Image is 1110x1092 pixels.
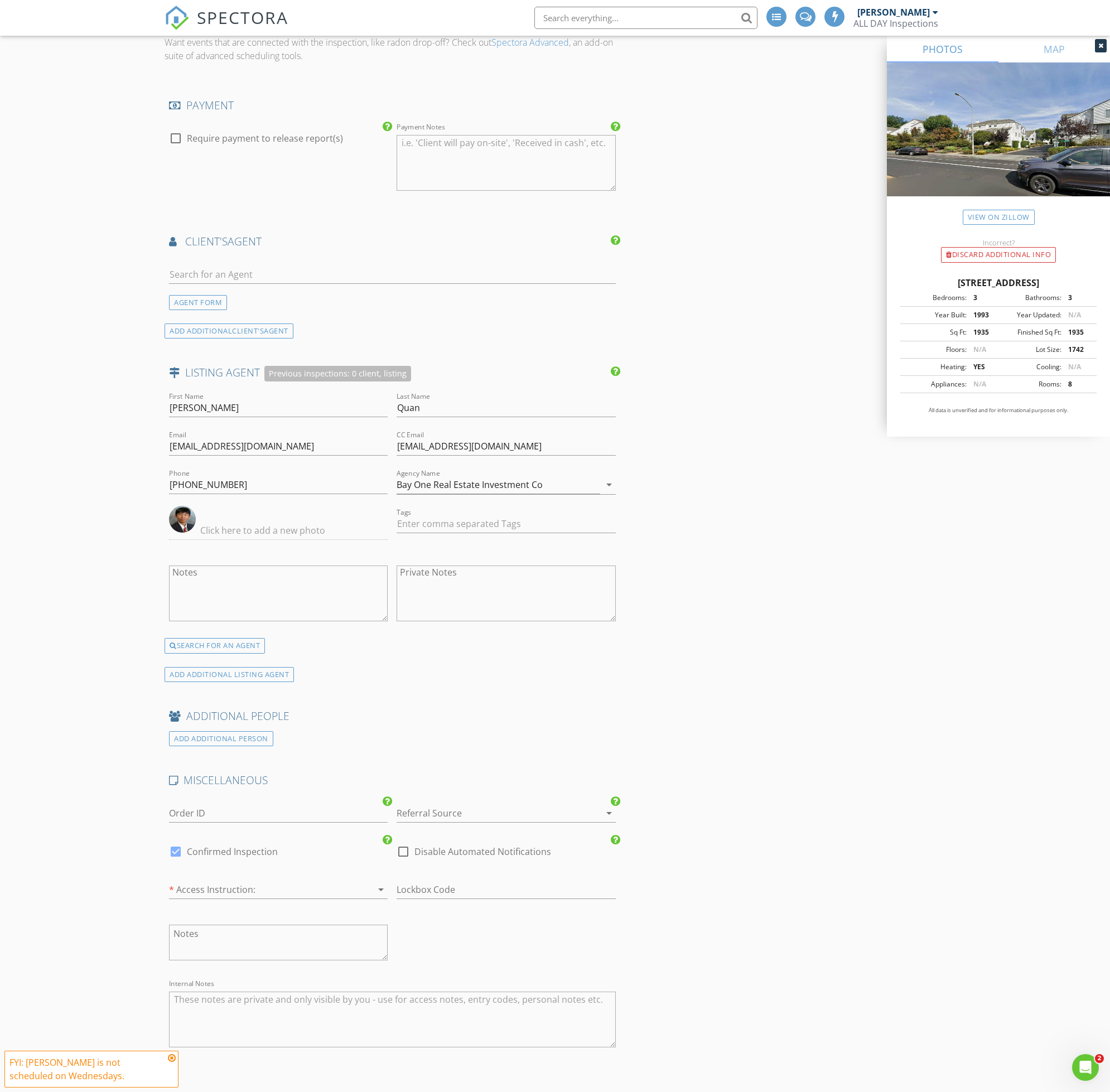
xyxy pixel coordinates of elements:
[998,379,1061,389] div: Rooms:
[1068,310,1081,320] span: N/A
[887,238,1110,247] div: Incorrect?
[165,667,294,682] div: ADD ADDITIONAL LISTING AGENT
[165,323,293,339] div: ADD ADDITIONAL AGENT
[165,6,189,30] img: The Best Home Inspection Software - Spectora
[169,365,616,381] h4: LISTING AGENT
[998,345,1061,355] div: Lot Size:
[904,379,967,389] div: Appliances:
[9,1056,165,1083] div: FYI: [PERSON_NAME] is not scheduled on Wednesdays.
[187,133,343,144] label: Require payment to release report(s)
[602,806,616,820] i: arrow_drop_down
[998,293,1061,303] div: Bathrooms:
[232,326,264,336] span: client's
[264,366,411,382] div: Previous inspections: 0 client, listing
[887,36,998,62] a: PHOTOS
[998,36,1110,62] a: MAP
[169,731,273,746] div: ADD ADDITIONAL PERSON
[414,846,551,857] label: Disable Automated Notifications
[1061,293,1093,303] div: 3
[602,478,616,491] i: arrow_drop_down
[1095,1054,1104,1063] span: 2
[169,566,388,621] textarea: Notes
[967,327,998,337] div: 1935
[904,310,967,320] div: Year Built:
[963,210,1035,225] a: View on Zillow
[185,234,228,249] span: client's
[904,362,967,372] div: Heating:
[887,62,1110,223] img: streetview
[857,7,930,18] div: [PERSON_NAME]
[998,310,1061,320] div: Year Updated:
[374,883,388,896] i: arrow_drop_down
[169,234,616,249] h4: AGENT
[998,362,1061,372] div: Cooling:
[900,276,1097,289] div: [STREET_ADDRESS]
[169,773,616,787] h4: MISCELLANEOUS
[1072,1054,1099,1081] iframe: Intercom live chat
[187,846,278,857] label: Confirmed Inspection
[973,379,986,389] span: N/A
[904,293,967,303] div: Bedrooms:
[904,327,967,337] div: Sq Ft:
[1061,345,1093,355] div: 1742
[169,521,388,540] input: Click here to add a new photo
[165,36,620,62] p: Want events that are connected with the inspection, like radon drop-off? Check out , an add-on su...
[967,293,998,303] div: 3
[853,18,938,29] div: ALL DAY Inspections
[1061,379,1093,389] div: 8
[169,265,616,284] input: Search for an Agent
[973,345,986,354] span: N/A
[169,295,227,310] div: AGENT FORM
[1061,327,1093,337] div: 1935
[1068,362,1081,371] span: N/A
[169,709,616,723] h4: ADDITIONAL PEOPLE
[491,36,569,49] a: Spectora Advanced
[534,7,757,29] input: Search everything...
[169,506,196,533] img: jpeg
[967,362,998,372] div: YES
[197,6,288,29] span: SPECTORA
[900,407,1097,414] p: All data is unverified and for informational purposes only.
[165,638,265,654] div: SEARCH FOR AN AGENT
[165,15,288,38] a: SPECTORA
[169,98,616,113] h4: PAYMENT
[941,247,1056,263] div: Discard Additional info
[904,345,967,355] div: Floors:
[967,310,998,320] div: 1993
[998,327,1061,337] div: Finished Sq Ft:
[169,992,616,1047] textarea: Internal Notes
